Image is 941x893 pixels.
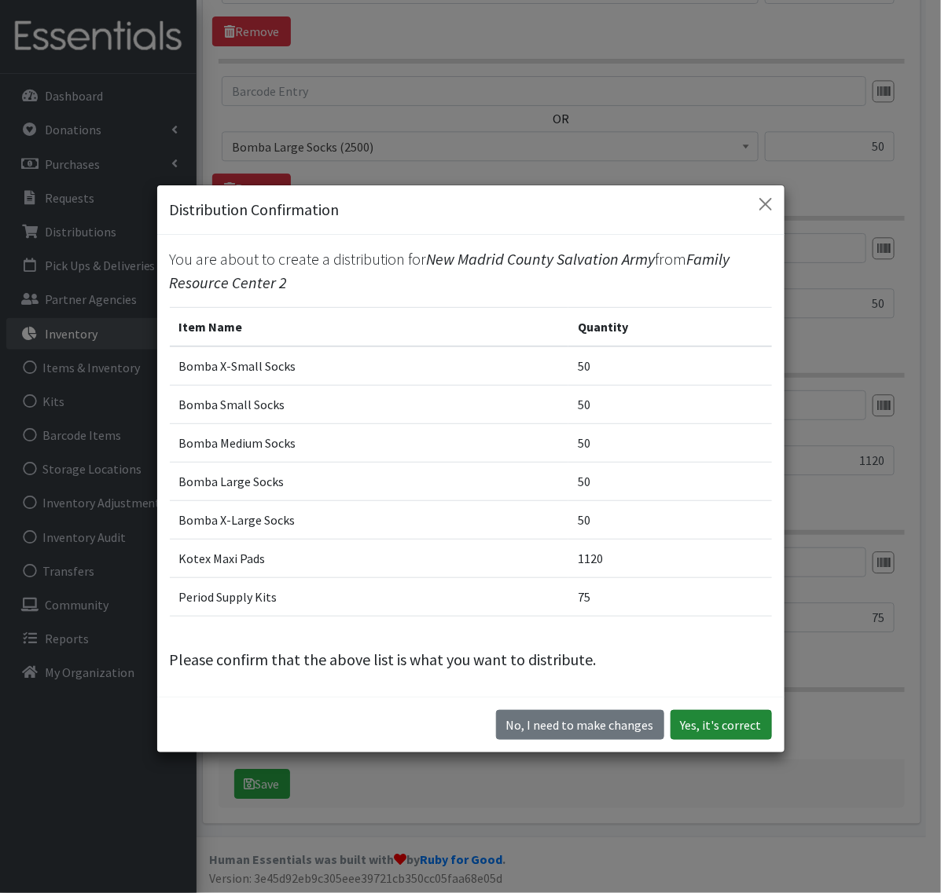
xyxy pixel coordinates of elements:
td: 1120 [568,539,771,577]
span: New Madrid County Salvation Army [427,249,656,269]
td: 50 [568,500,771,539]
td: Bomba X-Small Socks [170,346,569,386]
td: 75 [568,577,771,616]
button: Yes, it's correct [671,710,772,740]
th: Item Name [170,307,569,346]
p: You are about to create a distribution for from [170,247,772,295]
td: 50 [568,346,771,386]
td: Bomba X-Large Socks [170,500,569,539]
td: Bomba Large Socks [170,462,569,500]
span: Family Resource Center 2 [170,249,730,292]
button: Close [753,192,778,217]
h5: Distribution Confirmation [170,198,340,221]
td: Kotex Maxi Pads [170,539,569,577]
td: 50 [568,423,771,462]
td: Period Supply Kits [170,577,569,616]
td: Bomba Small Socks [170,385,569,423]
th: Quantity [568,307,771,346]
td: Bomba Medium Socks [170,423,569,462]
td: 50 [568,462,771,500]
td: 50 [568,385,771,423]
button: No I need to make changes [496,710,664,740]
p: Please confirm that the above list is what you want to distribute. [170,648,772,672]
